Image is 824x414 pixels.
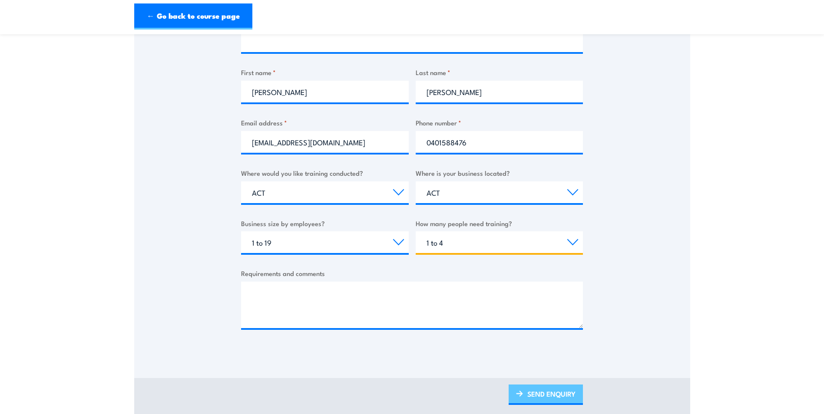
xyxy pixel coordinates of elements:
[509,384,583,405] a: SEND ENQUIRY
[241,168,409,178] label: Where would you like training conducted?
[416,67,583,77] label: Last name
[241,118,409,128] label: Email address
[241,67,409,77] label: First name
[241,268,583,278] label: Requirements and comments
[134,3,252,30] a: ← Go back to course page
[416,218,583,228] label: How many people need training?
[416,168,583,178] label: Where is your business located?
[416,118,583,128] label: Phone number
[241,218,409,228] label: Business size by employees?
